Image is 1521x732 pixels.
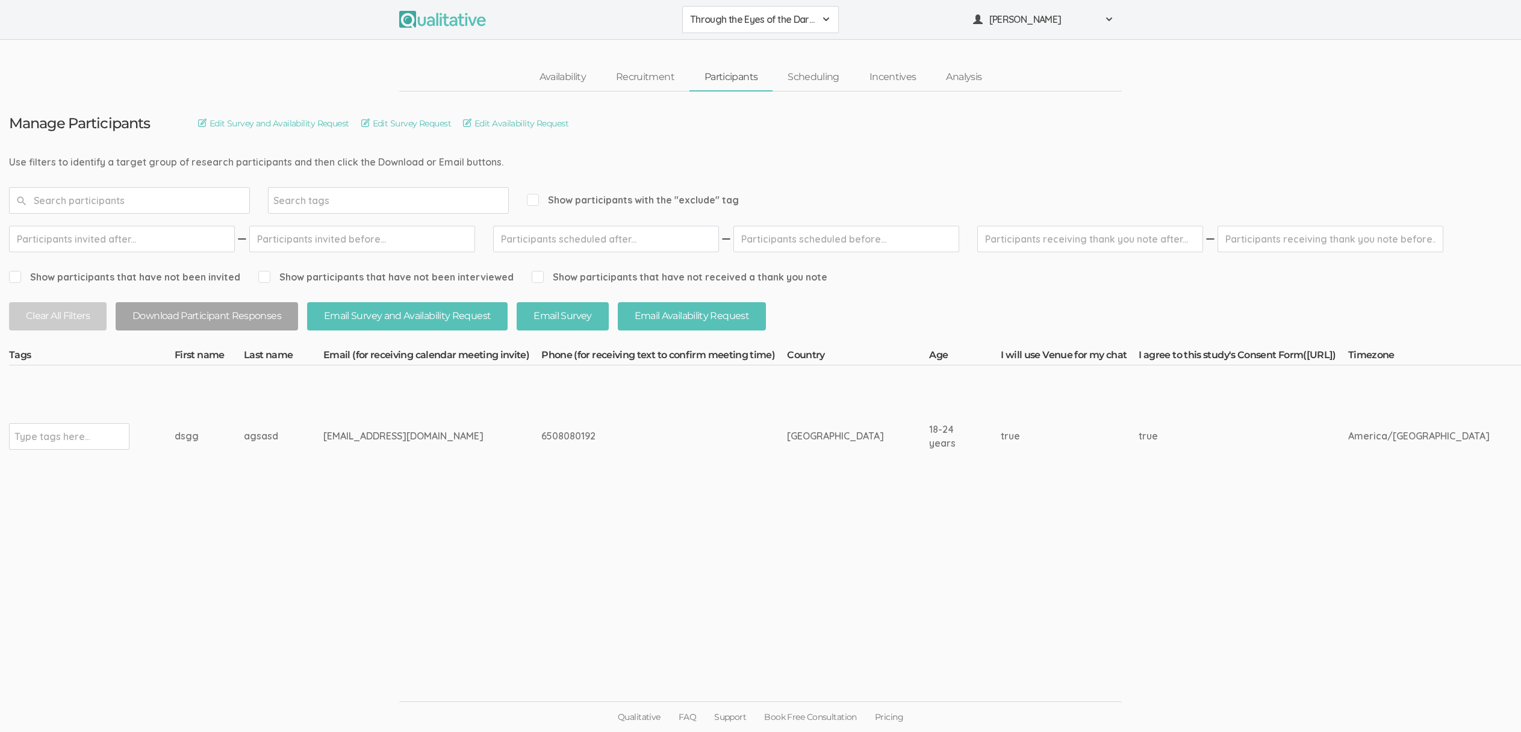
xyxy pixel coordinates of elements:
[517,302,608,330] button: Email Survey
[9,187,250,214] input: Search participants
[9,116,150,131] h3: Manage Participants
[198,117,349,130] a: Edit Survey and Availability Request
[541,429,742,443] div: 6508080192
[931,64,997,90] a: Analysis
[773,64,854,90] a: Scheduling
[14,429,90,444] input: Type tags here...
[965,6,1122,33] button: [PERSON_NAME]
[609,702,670,732] a: Qualitative
[323,429,496,443] div: [EMAIL_ADDRESS][DOMAIN_NAME]
[258,270,514,284] span: Show participants that have not been interviewed
[524,64,601,90] a: Availability
[175,349,244,365] th: First name
[618,302,766,330] button: Email Availability Request
[670,702,705,732] a: FAQ
[1218,226,1443,252] input: Participants receiving thank you note before...
[9,270,240,284] span: Show participants that have not been invited
[244,429,278,443] div: agsasd
[1204,226,1216,252] img: dash.svg
[705,702,755,732] a: Support
[690,13,815,26] span: Through the Eyes of the Dark Mother
[116,302,298,330] button: Download Participant Responses
[1139,429,1302,443] div: true
[989,13,1098,26] span: [PERSON_NAME]
[361,117,451,130] a: Edit Survey Request
[787,349,929,365] th: Country
[493,226,719,252] input: Participants scheduled after...
[601,64,689,90] a: Recruitment
[175,429,199,443] div: dsgg
[755,702,866,732] a: Book Free Consultation
[399,11,486,28] img: Qualitative
[1001,349,1139,365] th: I will use Venue for my chat
[854,64,932,90] a: Incentives
[682,6,839,33] button: Through the Eyes of the Dark Mother
[689,64,773,90] a: Participants
[249,226,475,252] input: Participants invited before...
[866,702,912,732] a: Pricing
[9,226,235,252] input: Participants invited after...
[1461,674,1521,732] iframe: Chat Widget
[323,349,541,365] th: Email (for receiving calendar meeting invite)
[929,349,1001,365] th: Age
[733,226,959,252] input: Participants scheduled before...
[541,349,787,365] th: Phone (for receiving text to confirm meeting time)
[236,226,248,252] img: dash.svg
[787,429,884,443] div: [GEOGRAPHIC_DATA]
[1139,349,1348,365] th: I agree to this study's Consent Form([URL])
[307,302,508,330] button: Email Survey and Availability Request
[527,193,739,207] span: Show participants with the "exclude" tag
[929,423,956,450] div: 18-24 years
[463,117,568,130] a: Edit Availability Request
[9,302,107,330] button: Clear All Filters
[9,349,175,365] th: Tags
[1001,429,1093,443] div: true
[532,270,827,284] span: Show participants that have not received a thank you note
[273,193,349,208] input: Search tags
[720,226,732,252] img: dash.svg
[977,226,1203,252] input: Participants receiving thank you note after...
[244,349,323,365] th: Last name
